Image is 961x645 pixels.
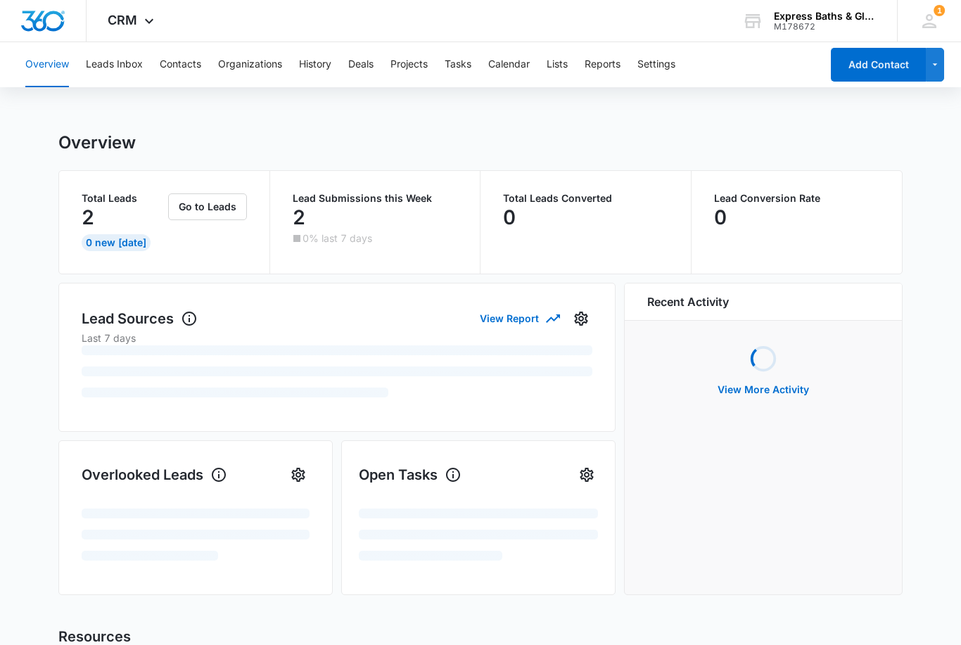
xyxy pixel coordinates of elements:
p: 2 [293,206,305,229]
button: Add Contact [831,48,926,82]
h1: Open Tasks [359,464,462,485]
div: notifications count [934,5,945,16]
p: Lead Submissions this Week [293,193,458,203]
span: 1 [934,5,945,16]
button: Go to Leads [168,193,247,220]
button: View More Activity [704,373,823,407]
button: Tasks [445,42,471,87]
p: 0% last 7 days [303,234,372,243]
span: CRM [108,13,137,27]
h1: Overview [58,132,136,153]
button: Settings [287,464,310,486]
button: View Report [480,306,559,331]
h6: Recent Activity [647,293,729,310]
h1: Overlooked Leads [82,464,227,485]
button: Settings [570,307,592,330]
a: Go to Leads [168,200,247,212]
button: Reports [585,42,620,87]
div: 0 New [DATE] [82,234,151,251]
p: Last 7 days [82,331,592,345]
div: account id [774,22,877,32]
button: Contacts [160,42,201,87]
button: Organizations [218,42,282,87]
button: Settings [637,42,675,87]
button: Deals [348,42,374,87]
button: Overview [25,42,69,87]
button: Calendar [488,42,530,87]
p: Total Leads Converted [503,193,668,203]
p: 2 [82,206,94,229]
h1: Lead Sources [82,308,198,329]
button: Lists [547,42,568,87]
button: Leads Inbox [86,42,143,87]
p: 0 [503,206,516,229]
button: Settings [575,464,598,486]
button: History [299,42,331,87]
div: account name [774,11,877,22]
p: 0 [714,206,727,229]
p: Lead Conversion Rate [714,193,880,203]
button: Projects [390,42,428,87]
p: Total Leads [82,193,165,203]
